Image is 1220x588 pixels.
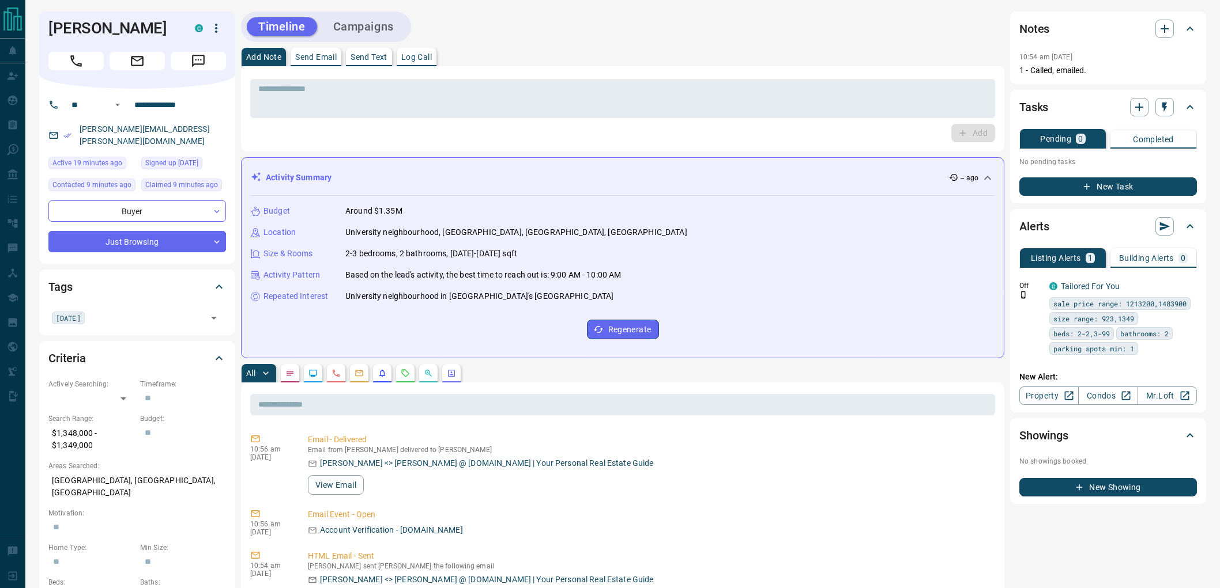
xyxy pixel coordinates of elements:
button: New Showing [1019,478,1197,496]
p: Size & Rooms [263,248,313,260]
p: Baths: [140,577,226,587]
svg: Notes [285,369,295,378]
p: Areas Searched: [48,461,226,471]
div: Alerts [1019,213,1197,240]
a: Condos [1078,386,1138,405]
span: Signed up [DATE] [145,157,198,169]
p: Based on the lead's activity, the best time to reach out is: 9:00 AM - 10:00 AM [345,269,621,281]
a: Mr.Loft [1138,386,1197,405]
span: Active 19 minutes ago [52,157,122,169]
p: Account Verification - [DOMAIN_NAME] [320,524,463,536]
p: Email from [PERSON_NAME] delivered to [PERSON_NAME] [308,446,991,454]
div: Sun Oct 12 2025 [48,179,135,195]
div: Criteria [48,344,226,372]
div: Sun Oct 12 2025 [48,157,135,173]
p: Location [263,226,296,238]
p: Around $1.35M [345,205,402,217]
button: View Email [308,475,364,495]
h2: Alerts [1019,217,1049,236]
p: 2-3 bedrooms, 2 bathrooms, [DATE]-[DATE] sqft [345,248,517,260]
svg: Lead Browsing Activity [308,369,318,378]
p: HTML Email - Sent [308,550,991,562]
p: Send Email [295,53,337,61]
p: Send Text [351,53,387,61]
div: Sun Oct 12 2025 [141,179,226,195]
span: [DATE] [56,312,81,324]
div: Buyer [48,200,226,222]
p: Building Alerts [1119,254,1174,262]
p: 10:54 am [250,562,291,570]
p: Pending [1040,135,1071,143]
div: condos.ca [1049,282,1057,290]
p: Budget: [140,414,226,424]
svg: Opportunities [424,369,433,378]
p: [PERSON_NAME] sent [PERSON_NAME] the following email [308,562,991,570]
a: [PERSON_NAME][EMAIL_ADDRESS][PERSON_NAME][DOMAIN_NAME] [80,124,210,146]
p: Repeated Interest [263,290,328,302]
p: Actively Searching: [48,379,134,389]
p: Motivation: [48,508,226,518]
p: Email Event - Open [308,509,991,521]
span: bathrooms: 2 [1120,328,1169,339]
h2: Tasks [1019,98,1048,116]
p: All [246,369,255,377]
div: Just Browsing [48,231,226,252]
p: No showings booked [1019,456,1197,466]
p: 1 - Called, emailed. [1019,65,1197,77]
div: Tags [48,273,226,301]
p: Email - Delivered [308,434,991,446]
p: 10:56 am [250,520,291,528]
button: Timeline [247,17,317,36]
svg: Requests [401,369,410,378]
span: size range: 923,1349 [1053,313,1134,324]
p: [PERSON_NAME] <> [PERSON_NAME] @ [DOMAIN_NAME] | Your Personal Real Estate Guide [320,457,654,469]
div: Notes [1019,15,1197,43]
p: Listing Alerts [1031,254,1081,262]
svg: Email Verified [63,131,71,139]
span: Call [48,52,104,70]
svg: Emails [355,369,364,378]
p: No pending tasks [1019,153,1197,170]
p: 10:54 am [DATE] [1019,53,1072,61]
div: Activity Summary-- ago [251,167,995,188]
span: Email [110,52,165,70]
p: University neighbourhood in [GEOGRAPHIC_DATA]'s [GEOGRAPHIC_DATA] [345,290,614,302]
p: Completed [1133,135,1174,143]
svg: Push Notification Only [1019,291,1027,299]
p: Add Note [246,53,281,61]
svg: Agent Actions [447,369,456,378]
div: Sat Sep 14 2024 [141,157,226,173]
a: Tailored For You [1061,282,1120,291]
div: condos.ca [195,24,203,32]
p: 0 [1181,254,1185,262]
p: [GEOGRAPHIC_DATA], [GEOGRAPHIC_DATA], [GEOGRAPHIC_DATA] [48,471,226,502]
button: Regenerate [587,320,659,339]
p: Log Call [401,53,432,61]
svg: Listing Alerts [378,369,387,378]
h2: Criteria [48,349,86,367]
h2: Notes [1019,20,1049,38]
p: [DATE] [250,453,291,461]
p: New Alert: [1019,371,1197,383]
span: Message [171,52,226,70]
p: Beds: [48,577,134,587]
p: $1,348,000 - $1,349,000 [48,424,134,455]
p: Activity Summary [266,172,332,184]
p: Timeframe: [140,379,226,389]
p: -- ago [961,173,978,183]
h1: [PERSON_NAME] [48,19,178,37]
p: [PERSON_NAME] <> [PERSON_NAME] @ [DOMAIN_NAME] | Your Personal Real Estate Guide [320,574,654,586]
a: Property [1019,386,1079,405]
svg: Calls [332,369,341,378]
p: Budget [263,205,290,217]
p: Search Range: [48,414,134,424]
span: Claimed 9 minutes ago [145,179,218,191]
p: Home Type: [48,543,134,553]
div: Showings [1019,422,1197,449]
p: 1 [1088,254,1093,262]
button: New Task [1019,177,1197,196]
p: Off [1019,280,1042,291]
p: Activity Pattern [263,269,320,281]
span: sale price range: 1213200,1483900 [1053,298,1187,309]
p: University neighbourhood, [GEOGRAPHIC_DATA], [GEOGRAPHIC_DATA], [GEOGRAPHIC_DATA] [345,226,687,238]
